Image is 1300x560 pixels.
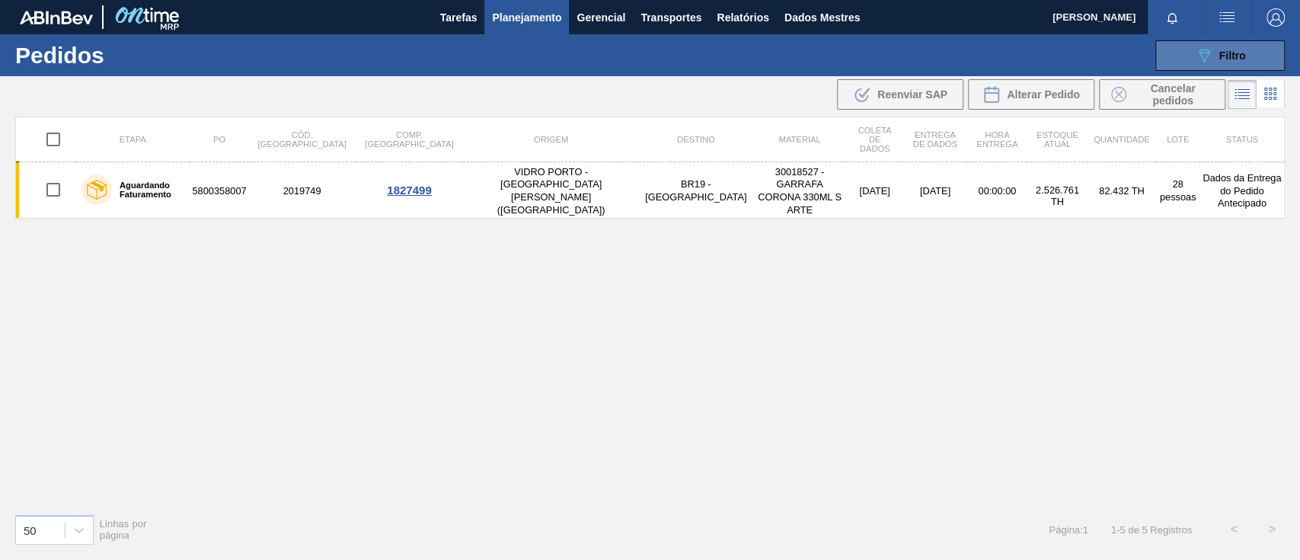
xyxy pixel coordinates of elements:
[192,185,246,197] font: 5800358007
[1111,524,1116,536] font: 1
[1150,82,1195,107] font: Cancelar pedidos
[20,11,93,24] img: TNhmsLtSVTkK8tSr43FrP2fwEKptu5GPRR3wAAAABJRU5ErkJggg==
[1142,524,1147,536] font: 5
[1080,524,1083,536] font: :
[257,130,346,149] font: Cód. [GEOGRAPHIC_DATA]
[387,184,431,197] font: 1827499
[24,523,37,536] font: 50
[120,181,171,199] font: Aguardando Faturamento
[1253,510,1291,549] button: >
[1099,79,1225,110] button: Cancelar pedidos
[1257,80,1285,109] div: Visão em Cards
[1266,8,1285,27] img: Sair
[497,166,605,216] font: VIDRO PORTO - [GEOGRAPHIC_DATA][PERSON_NAME] ([GEOGRAPHIC_DATA])
[577,11,625,24] font: Gerencial
[1099,185,1145,197] font: 82.432 TH
[1036,130,1078,149] font: Estoque atual
[976,130,1017,149] font: Hora Entrega
[1218,8,1236,27] img: ações do usuário
[778,135,820,144] font: Material
[1128,524,1139,536] font: de
[1120,524,1125,536] font: 5
[1094,135,1149,144] font: Quantidade
[1150,524,1192,536] font: Registros
[968,79,1094,110] div: Alterar Pedido
[1160,178,1196,203] font: 28 pessoas
[1082,524,1088,536] font: 1
[1167,135,1189,144] font: Lote
[1268,523,1275,536] font: >
[283,185,321,197] font: 2019749
[1007,88,1080,101] font: Alterar Pedido
[1219,50,1246,62] font: Filtro
[640,11,701,24] font: Transportes
[1155,40,1285,71] button: Filtro
[1036,184,1079,207] font: 2.526.761 TH
[440,11,478,24] font: Tarefas
[920,185,950,197] font: [DATE]
[859,185,890,197] font: [DATE]
[1225,135,1257,144] font: Status
[15,43,104,68] font: Pedidos
[837,79,963,110] div: Reenviar SAP
[1230,523,1237,536] font: <
[534,135,568,144] font: Origem
[1148,7,1196,28] button: Notificações
[1099,79,1225,110] div: Cancelar Pedidos em Massa
[645,178,746,203] font: BR19 - [GEOGRAPHIC_DATA]
[784,11,861,24] font: Dados Mestres
[677,135,715,144] font: Destino
[978,185,1016,197] font: 00:00:00
[858,126,892,153] font: Coleta de dados
[100,518,147,541] font: Linhas por página
[213,135,225,144] font: PO
[877,88,947,101] font: Reenviar SAP
[1049,524,1079,536] font: Página
[717,11,768,24] font: Relatórios
[1052,11,1136,23] font: [PERSON_NAME]
[1228,80,1257,109] div: Visão em Lista
[1203,172,1281,209] font: Dados da Entrega do Pedido Antecipado
[913,130,957,149] font: Entrega de dados
[758,166,842,216] font: 30018527 - GARRAFA CORONA 330ML S ARTE
[492,11,561,24] font: Planejamento
[120,135,146,144] font: Etapa
[365,130,453,149] font: Comp. [GEOGRAPHIC_DATA]
[1116,524,1120,536] font: -
[1215,510,1253,549] button: <
[16,162,1285,219] a: Aguardando Faturamento58003580072019749VIDRO PORTO - [GEOGRAPHIC_DATA][PERSON_NAME] ([GEOGRAPHIC_...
